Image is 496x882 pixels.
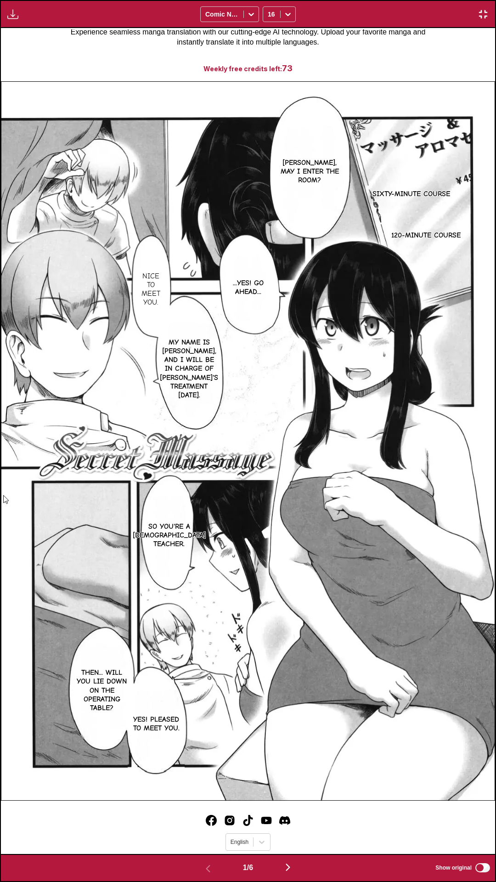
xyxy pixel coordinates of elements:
[282,862,293,873] img: Next page
[276,157,344,187] p: [PERSON_NAME], may I enter the room?
[243,864,253,872] span: 1 / 6
[131,520,208,551] p: So you're a [DEMOGRAPHIC_DATA] teacher.
[371,188,452,200] p: Sixty-minute course
[158,336,220,401] p: My name is [PERSON_NAME], and I will be in charge of [PERSON_NAME]'s treatment [DATE].
[74,667,130,714] p: Then... Will you lie down on the operating table?
[140,270,162,309] p: Nice to meet you.
[1,81,495,800] img: Manga Panel
[7,9,18,20] img: Download translated images
[128,713,185,735] p: Yes! Pleased to meet you.
[475,863,490,872] input: Show original
[435,865,472,871] span: Show original
[389,229,462,242] p: 120-minute course
[203,863,214,874] img: Previous page
[226,277,271,298] p: ...Yes! Go ahead...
